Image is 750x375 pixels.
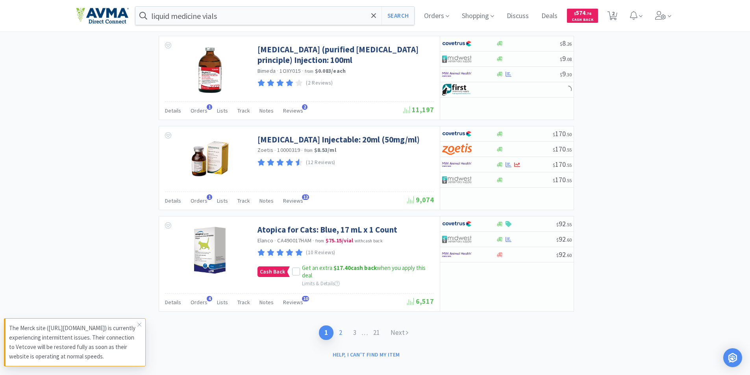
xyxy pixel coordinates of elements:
a: [MEDICAL_DATA] (purified [MEDICAL_DATA] principle) Injection: 100ml [257,44,432,66]
span: $ [560,56,562,62]
span: from [305,68,313,74]
span: Cash Back [258,267,287,277]
span: 1 [207,194,212,200]
img: 4dd14cff54a648ac9e977f0c5da9bc2e_5.png [442,174,472,186]
span: Reviews [283,197,303,204]
p: (2 Reviews) [306,79,333,87]
span: 9 [560,69,572,78]
span: $ [553,162,555,168]
a: 21 [368,325,385,340]
span: with cash back [355,238,383,244]
span: 1OXY015 [280,67,301,74]
span: 11,197 [403,105,434,114]
span: . 55 [566,147,572,153]
span: · [313,237,314,244]
span: . 55 [566,222,572,227]
span: Track [237,299,250,306]
img: f6b2451649754179b5b4e0c70c3f7cb0_2.png [442,68,472,80]
input: Search by item, sku, manufacturer, ingredient, size... [135,7,415,25]
span: 92 [556,250,572,259]
span: Get an extra when you apply this deal [302,264,426,279]
span: 92 [556,219,572,228]
span: 574 [574,9,591,17]
img: 4dd14cff54a648ac9e977f0c5da9bc2e_5.png [442,53,472,65]
span: Details [165,197,181,204]
a: 2 [604,13,620,20]
span: 1 [207,104,212,110]
span: . 76 [585,11,591,16]
span: $ [556,222,559,227]
span: Orders [191,107,207,114]
span: · [277,67,278,74]
span: . 55 [566,177,572,183]
span: CA490017HAM [277,237,311,244]
span: . 08 [566,56,572,62]
a: 3 [348,325,362,340]
img: 77fca1acd8b6420a9015268ca798ef17_1.png [442,128,472,140]
div: Open Intercom Messenger [723,348,742,367]
img: 4dd14cff54a648ac9e977f0c5da9bc2e_5.png [442,233,472,245]
span: Limits & Details [302,280,340,287]
span: . 30 [566,72,572,78]
img: 3556e6f19a094dd0a455c3ba813fdcc4_277840.png [196,44,224,95]
span: $ [560,41,562,47]
span: Orders [191,299,207,306]
span: Cash Back [572,18,593,23]
strong: $75.15 / vial [326,237,354,244]
span: $17.40 [333,264,351,272]
a: $574.76Cash Back [567,5,598,26]
span: Reviews [283,299,303,306]
span: 170 [553,160,572,169]
span: . 55 [566,162,572,168]
span: Notes [259,197,274,204]
span: Notes [259,299,274,306]
span: Track [237,197,250,204]
span: Lists [217,197,228,204]
span: . 60 [566,237,572,243]
a: Bimeda [257,67,276,74]
span: 170 [553,144,572,153]
span: 9 [560,54,572,63]
img: f6b2451649754179b5b4e0c70c3f7cb0_2.png [442,249,472,260]
span: Lists [217,107,228,114]
img: f6b2451649754179b5b4e0c70c3f7cb0_2.png [442,159,472,170]
span: Lists [217,299,228,306]
span: . 26 [566,41,572,47]
a: Zoetis [257,146,274,153]
span: Orders [191,197,207,204]
span: 8 [560,39,572,48]
img: a673e5ab4e5e497494167fe422e9a3ab.png [442,143,472,155]
span: · [302,67,304,74]
span: $ [553,177,555,183]
img: 67d67680309e4a0bb49a5ff0391dcc42_6.png [442,84,472,96]
span: · [274,147,276,154]
strong: $8.53 / ml [314,146,336,153]
span: . . . [362,329,385,336]
span: $ [574,11,576,16]
span: 2 [302,104,307,110]
span: Reviews [283,107,303,114]
a: [MEDICAL_DATA] Injectable: 20ml (50mg/ml) [257,134,420,145]
span: Details [165,107,181,114]
span: Notes [259,107,274,114]
button: Help, I can't find my item [328,348,405,361]
span: 10000319 [277,146,300,153]
span: 9,074 [407,195,434,204]
span: 170 [553,129,572,138]
a: 2 [333,325,348,340]
span: $ [553,147,555,153]
span: . 50 [566,131,572,137]
img: e4e33dab9f054f5782a47901c742baa9_102.png [76,7,129,24]
span: $ [560,72,562,78]
span: · [301,147,303,154]
img: c5ddce48b47442dbad16ea316e0c6774_337058.png [181,134,239,185]
a: Atopica for Cats: Blue, 17 mL x 1 Count [257,224,397,235]
a: 1 [319,325,333,340]
span: 92 [556,235,572,244]
a: Next [385,325,414,340]
a: Deals [538,13,561,20]
img: 77fca1acd8b6420a9015268ca798ef17_1.png [442,218,472,230]
span: $ [556,237,559,243]
span: 10 [302,296,309,301]
span: $ [556,252,559,258]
